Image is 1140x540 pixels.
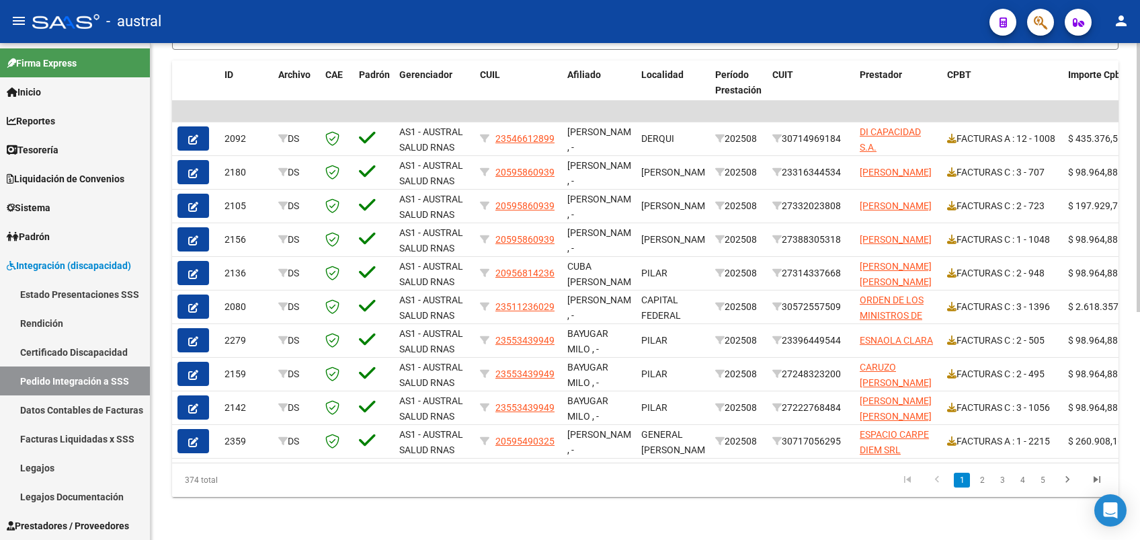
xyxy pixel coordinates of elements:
[1012,469,1032,492] li: page 4
[715,299,762,315] div: 202508
[1055,473,1080,488] a: go to next page
[495,133,555,144] span: 23546612899
[225,367,268,382] div: 2159
[860,335,933,346] span: ESNAOLA CLARA
[715,198,762,214] div: 202508
[567,362,608,388] span: BAYUGAR MILO , -
[480,69,500,80] span: CUIL
[992,469,1012,492] li: page 3
[641,234,713,245] span: [PERSON_NAME]
[641,268,667,278] span: PILAR
[641,369,667,379] span: PILAR
[772,434,849,449] div: 30717056295
[641,69,684,80] span: Localidad
[278,69,311,80] span: Archivo
[860,362,932,388] span: CARUZO [PERSON_NAME]
[399,126,463,153] span: AS1 - AUSTRAL SALUD RNAS
[1084,473,1110,488] a: go to last page
[278,434,315,449] div: DS
[567,194,639,220] span: [PERSON_NAME] , -
[947,131,1057,147] div: FACTURAS A : 12 - 1008
[495,402,555,413] span: 23553439949
[860,429,929,455] span: ESPACIO CARPE DIEM SRL
[772,400,849,416] div: 27222768484
[567,295,639,321] span: [PERSON_NAME] , -
[772,131,849,147] div: 30714969184
[947,434,1057,449] div: FACTURAS A : 1 - 2215
[772,299,849,315] div: 30572557509
[641,133,674,144] span: DERQUI
[562,61,636,120] datatable-header-cell: Afiliado
[772,367,849,382] div: 27248323200
[172,463,359,497] div: 374 total
[399,362,463,388] span: AS1 - AUSTRAL SALUD RNAS
[715,367,762,382] div: 202508
[106,7,161,36] span: - austral
[1094,494,1127,527] div: Open Intercom Messenger
[475,61,562,120] datatable-header-cell: CUIL
[1032,469,1053,492] li: page 5
[495,436,555,447] span: 20595490325
[641,295,681,321] span: CAPITAL FEDERAL
[860,261,932,287] span: [PERSON_NAME] [PERSON_NAME]
[1113,13,1129,29] mat-icon: person
[399,69,452,80] span: Gerenciador
[495,369,555,379] span: 23553439949
[710,61,767,120] datatable-header-cell: Período Prestación
[947,198,1057,214] div: FACTURAS C : 2 - 723
[641,335,667,346] span: PILAR
[715,165,762,180] div: 202508
[954,473,970,488] a: 1
[715,131,762,147] div: 202508
[399,160,463,186] span: AS1 - AUSTRAL SALUD RNAS
[715,434,762,449] div: 202508
[715,69,762,95] span: Período Prestación
[567,328,608,354] span: BAYUGAR MILO , -
[11,13,27,29] mat-icon: menu
[772,333,849,348] div: 23396449544
[225,434,268,449] div: 2359
[1068,369,1118,379] span: $ 98.964,88
[359,69,390,80] span: Padrón
[399,395,463,422] span: AS1 - AUSTRAL SALUD RNAS
[772,165,849,180] div: 23316344534
[278,299,315,315] div: DS
[860,167,932,178] span: [PERSON_NAME]
[1068,234,1118,245] span: $ 98.964,88
[567,227,639,254] span: [PERSON_NAME] , -
[1068,69,1127,80] span: Importe Cpbt.
[495,301,555,312] span: 23511236029
[772,69,793,80] span: CUIT
[947,400,1057,416] div: FACTURAS C : 3 - 1056
[278,232,315,247] div: DS
[278,165,315,180] div: DS
[715,232,762,247] div: 202508
[1014,473,1030,488] a: 4
[567,69,601,80] span: Afiliado
[7,258,131,273] span: Integración (discapacidad)
[225,198,268,214] div: 2105
[495,335,555,346] span: 23553439949
[394,61,475,120] datatable-header-cell: Gerenciador
[495,167,555,178] span: 20595860939
[860,126,921,153] span: DI CAPACIDAD S.A.
[1068,268,1118,278] span: $ 98.964,88
[1034,473,1051,488] a: 5
[772,266,849,281] div: 27314337668
[225,400,268,416] div: 2142
[225,131,268,147] div: 2092
[325,69,343,80] span: CAE
[947,266,1057,281] div: FACTURAS C : 2 - 948
[947,232,1057,247] div: FACTURAS C : 1 - 1048
[225,299,268,315] div: 2080
[278,333,315,348] div: DS
[895,473,920,488] a: go to first page
[225,333,268,348] div: 2279
[567,429,639,455] span: [PERSON_NAME] , -
[219,61,273,120] datatable-header-cell: ID
[947,367,1057,382] div: FACTURAS C : 2 - 495
[641,402,667,413] span: PILAR
[567,126,639,153] span: [PERSON_NAME] , -
[399,227,463,254] span: AS1 - AUSTRAL SALUD RNAS
[278,400,315,416] div: DS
